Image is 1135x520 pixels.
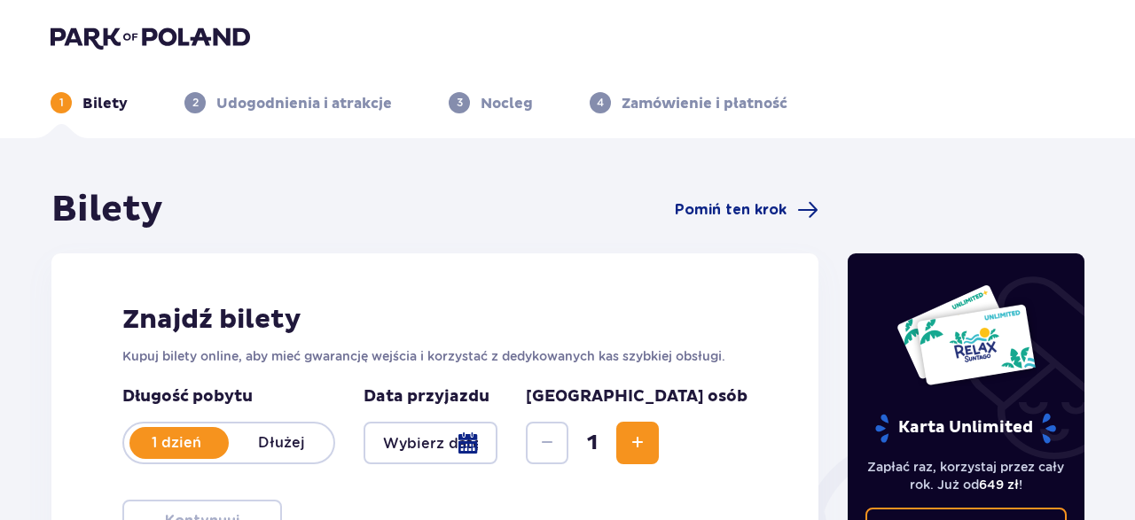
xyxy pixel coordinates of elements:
button: Decrease [526,422,568,464]
span: 1 [572,430,613,456]
img: Park of Poland logo [51,25,250,50]
button: Increase [616,422,659,464]
p: Kupuj bilety online, aby mieć gwarancję wejścia i korzystać z dedykowanych kas szybkiej obsługi. [122,347,748,365]
p: Bilety [82,94,128,113]
p: Zamówienie i płatność [622,94,787,113]
p: 4 [597,95,604,111]
p: 2 [192,95,199,111]
p: Dłużej [229,433,333,453]
a: Pomiń ten krok [675,199,818,221]
h2: Znajdź bilety [122,303,748,337]
h1: Bilety [51,188,163,232]
p: Długość pobytu [122,386,335,407]
p: Zapłać raz, korzystaj przez cały rok. Już od ! [865,458,1068,493]
p: 3 [457,95,463,111]
p: Karta Unlimited [873,413,1058,444]
span: 649 zł [979,477,1019,492]
p: Data przyjazdu [364,386,489,407]
p: Udogodnienia i atrakcje [216,94,392,113]
p: [GEOGRAPHIC_DATA] osób [526,386,748,407]
span: Pomiń ten krok [675,200,787,220]
p: 1 [59,95,64,111]
p: 1 dzień [124,433,229,453]
p: Nocleg [481,94,533,113]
